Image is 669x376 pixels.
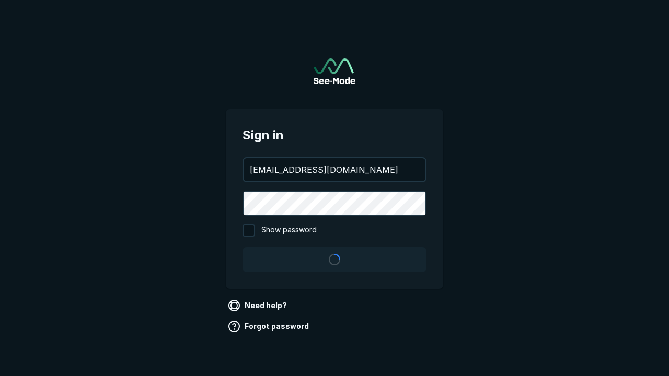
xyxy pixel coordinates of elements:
a: Go to sign in [314,58,355,84]
a: Need help? [226,297,291,314]
input: your@email.com [244,158,425,181]
span: Show password [261,224,317,237]
a: Forgot password [226,318,313,335]
span: Sign in [243,126,426,145]
img: See-Mode Logo [314,58,355,84]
